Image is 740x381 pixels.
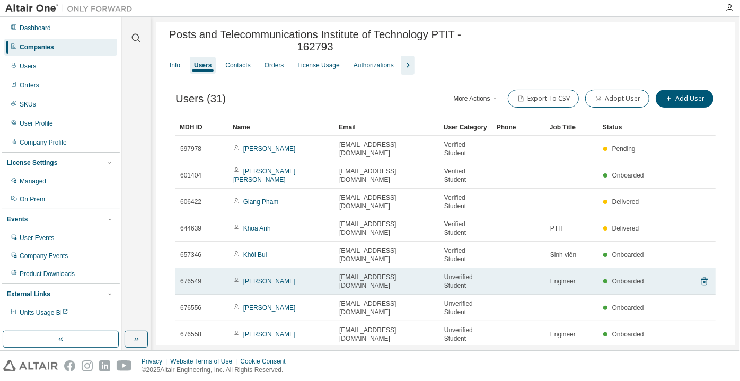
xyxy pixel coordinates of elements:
[180,330,201,339] span: 676558
[550,277,576,286] span: Engineer
[612,251,644,259] span: Onboarded
[5,3,138,14] img: Altair One
[180,251,201,259] span: 657346
[451,90,501,108] button: More Actions
[585,90,649,108] button: Adopt User
[444,119,488,136] div: User Category
[297,61,339,69] div: License Usage
[243,145,296,153] a: [PERSON_NAME]
[444,326,488,343] span: Unverified Student
[243,198,279,206] a: Giang Pham
[20,138,67,147] div: Company Profile
[20,309,68,316] span: Units Usage BI
[117,360,132,371] img: youtube.svg
[612,172,644,179] span: Onboarded
[339,326,435,343] span: [EMAIL_ADDRESS][DOMAIN_NAME]
[20,62,36,70] div: Users
[612,331,644,338] span: Onboarded
[612,278,644,285] span: Onboarded
[170,357,240,366] div: Website Terms of Use
[180,198,201,206] span: 606422
[550,251,576,259] span: Sinh viên
[339,119,435,136] div: Email
[339,273,435,290] span: [EMAIL_ADDRESS][DOMAIN_NAME]
[612,198,639,206] span: Delivered
[20,195,45,203] div: On Prem
[82,360,93,371] img: instagram.svg
[444,167,488,184] span: Verified Student
[180,119,224,136] div: MDH ID
[142,366,292,375] p: © 2025 Altair Engineering, Inc. All Rights Reserved.
[180,224,201,233] span: 644639
[20,270,75,278] div: Product Downloads
[142,357,170,366] div: Privacy
[444,220,488,237] span: Verified Student
[163,29,468,53] span: Posts and Telecommunications Institute of Technology PTIT - 162793
[354,61,394,69] div: Authorizations
[99,360,110,371] img: linkedin.svg
[64,360,75,371] img: facebook.svg
[20,177,46,185] div: Managed
[508,90,579,108] button: Export To CSV
[7,290,50,298] div: External Links
[7,158,57,167] div: License Settings
[265,61,284,69] div: Orders
[225,61,250,69] div: Contacts
[243,304,296,312] a: [PERSON_NAME]
[175,93,226,105] span: Users (31)
[339,299,435,316] span: [EMAIL_ADDRESS][DOMAIN_NAME]
[603,119,647,136] div: Status
[656,90,713,108] button: Add User
[243,278,296,285] a: [PERSON_NAME]
[339,246,435,263] span: [EMAIL_ADDRESS][DOMAIN_NAME]
[3,360,58,371] img: altair_logo.svg
[194,61,212,69] div: Users
[339,193,435,210] span: [EMAIL_ADDRESS][DOMAIN_NAME]
[612,225,639,232] span: Delivered
[7,215,28,224] div: Events
[20,234,54,242] div: User Events
[20,252,68,260] div: Company Events
[180,277,201,286] span: 676549
[339,167,435,184] span: [EMAIL_ADDRESS][DOMAIN_NAME]
[20,100,36,109] div: SKUs
[497,119,541,136] div: Phone
[444,140,488,157] span: Verified Student
[233,167,295,183] a: [PERSON_NAME] [PERSON_NAME]
[233,119,330,136] div: Name
[612,304,644,312] span: Onboarded
[444,299,488,316] span: Unverified Student
[20,119,53,128] div: User Profile
[180,304,201,312] span: 676556
[240,357,292,366] div: Cookie Consent
[243,331,296,338] a: [PERSON_NAME]
[339,140,435,157] span: [EMAIL_ADDRESS][DOMAIN_NAME]
[444,273,488,290] span: Unverified Student
[444,193,488,210] span: Verified Student
[20,81,39,90] div: Orders
[550,330,576,339] span: Engineer
[20,24,51,32] div: Dashboard
[339,220,435,237] span: [EMAIL_ADDRESS][DOMAIN_NAME]
[550,224,564,233] span: PTIT
[550,119,594,136] div: Job Title
[612,145,636,153] span: Pending
[170,61,180,69] div: Info
[20,43,54,51] div: Companies
[243,225,271,232] a: Khoa Anh
[444,246,488,263] span: Verified Student
[180,145,201,153] span: 597978
[180,171,201,180] span: 601404
[243,251,267,259] a: Khôi Bui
